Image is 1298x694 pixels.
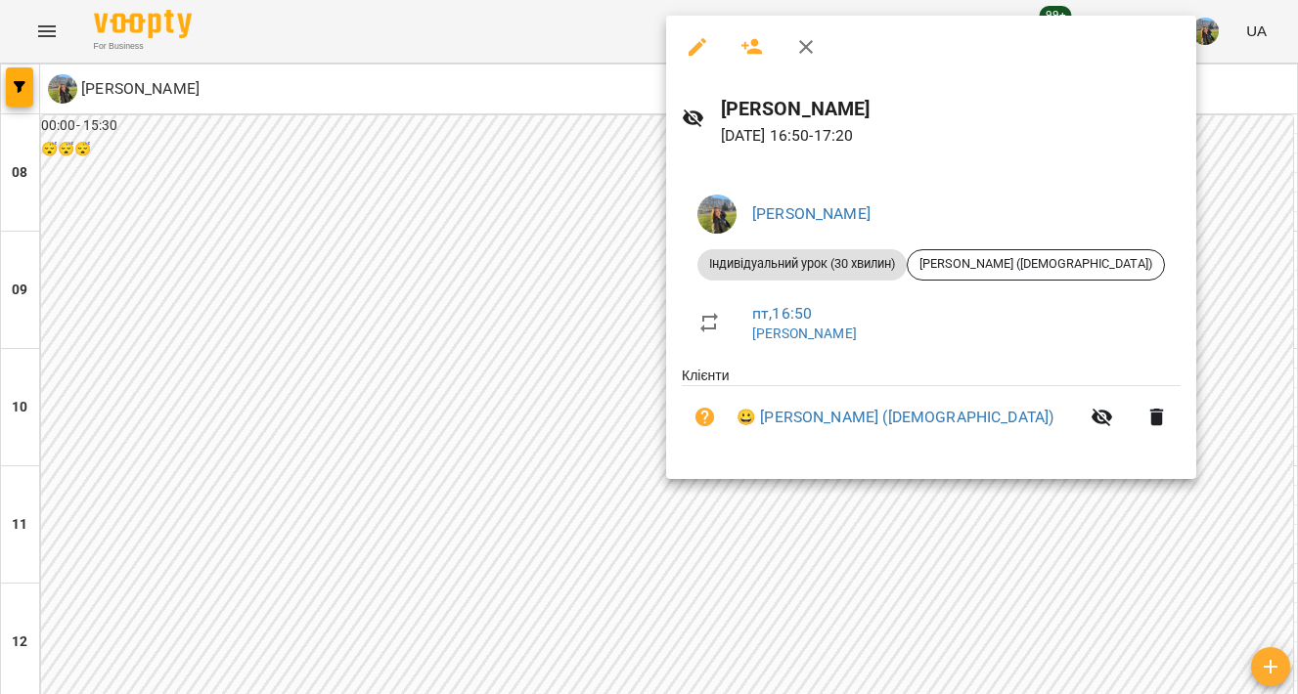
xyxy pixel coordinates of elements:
h6: [PERSON_NAME] [721,94,1181,124]
a: 😀 [PERSON_NAME] ([DEMOGRAPHIC_DATA]) [737,406,1053,429]
a: пт , 16:50 [752,304,812,323]
img: f0a73d492ca27a49ee60cd4b40e07bce.jpeg [697,195,737,234]
ul: Клієнти [682,366,1181,456]
a: [PERSON_NAME] [752,204,871,223]
span: [PERSON_NAME] ([DEMOGRAPHIC_DATA]) [908,255,1164,273]
p: [DATE] 16:50 - 17:20 [721,124,1181,148]
div: [PERSON_NAME] ([DEMOGRAPHIC_DATA]) [907,249,1165,281]
span: Індивідуальний урок (30 хвилин) [697,255,907,273]
button: Візит ще не сплачено. Додати оплату? [682,394,729,441]
a: [PERSON_NAME] [752,325,857,341]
